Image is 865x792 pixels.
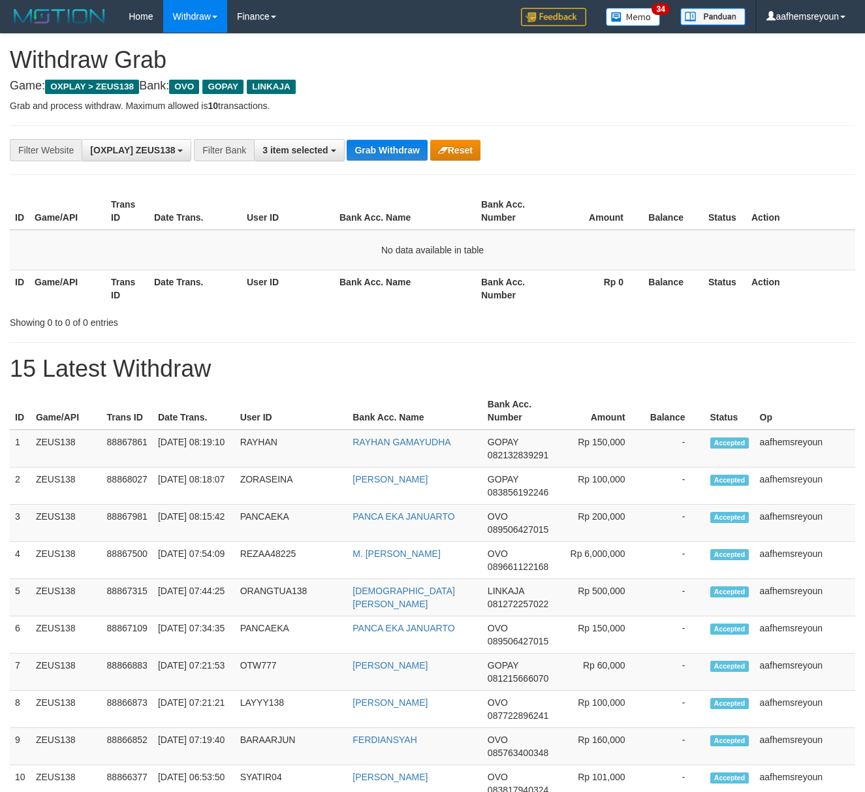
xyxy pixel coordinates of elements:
[235,392,348,430] th: User ID
[45,80,139,94] span: OXPLAY > ZEUS138
[353,697,428,708] a: [PERSON_NAME]
[755,654,856,691] td: aafhemsreyoun
[488,524,548,535] span: Copy 089506427015 to clipboard
[755,505,856,542] td: aafhemsreyoun
[31,430,102,467] td: ZEUS138
[559,467,645,505] td: Rp 100,000
[235,654,348,691] td: OTW777
[262,145,328,155] span: 3 item selected
[29,270,106,307] th: Game/API
[31,542,102,579] td: ZEUS138
[10,270,29,307] th: ID
[353,586,455,609] a: [DEMOGRAPHIC_DATA][PERSON_NAME]
[208,101,218,111] strong: 10
[353,548,441,559] a: M. [PERSON_NAME]
[746,270,855,307] th: Action
[476,270,552,307] th: Bank Acc. Number
[488,710,548,721] span: Copy 087722896241 to clipboard
[353,772,428,782] a: [PERSON_NAME]
[10,691,31,728] td: 8
[488,673,548,684] span: Copy 081215666070 to clipboard
[169,80,199,94] span: OVO
[10,430,31,467] td: 1
[235,542,348,579] td: REZAA48225
[10,505,31,542] td: 3
[235,579,348,616] td: ORANGTUA138
[235,467,348,505] td: ZORASEINA
[710,475,749,486] span: Accepted
[153,616,235,654] td: [DATE] 07:34:35
[559,430,645,467] td: Rp 150,000
[710,735,749,746] span: Accepted
[10,311,351,329] div: Showing 0 to 0 of 0 entries
[247,80,296,94] span: LINKAJA
[353,511,454,522] a: PANCA EKA JANUARTO
[645,616,705,654] td: -
[102,728,153,765] td: 88866852
[194,139,254,161] div: Filter Bank
[488,586,524,596] span: LINKAJA
[31,467,102,505] td: ZEUS138
[10,356,855,382] h1: 15 Latest Withdraw
[29,193,106,230] th: Game/API
[90,145,175,155] span: [OXPLAY] ZEUS138
[347,392,482,430] th: Bank Acc. Name
[10,728,31,765] td: 9
[559,579,645,616] td: Rp 500,000
[710,624,749,635] span: Accepted
[10,579,31,616] td: 5
[645,505,705,542] td: -
[10,80,855,93] h4: Game: Bank:
[10,542,31,579] td: 4
[710,772,749,784] span: Accepted
[235,728,348,765] td: BARAARJUN
[149,270,242,307] th: Date Trans.
[710,512,749,523] span: Accepted
[645,430,705,467] td: -
[488,474,518,484] span: GOPAY
[488,772,508,782] span: OVO
[643,270,703,307] th: Balance
[645,392,705,430] th: Balance
[102,467,153,505] td: 88868027
[153,392,235,430] th: Date Trans.
[488,511,508,522] span: OVO
[705,392,755,430] th: Status
[31,579,102,616] td: ZEUS138
[102,505,153,542] td: 88867981
[710,549,749,560] span: Accepted
[710,586,749,597] span: Accepted
[710,437,749,449] span: Accepted
[102,542,153,579] td: 88867500
[488,623,508,633] span: OVO
[347,140,427,161] button: Grab Withdraw
[488,697,508,708] span: OVO
[755,467,856,505] td: aafhemsreyoun
[31,728,102,765] td: ZEUS138
[153,505,235,542] td: [DATE] 08:15:42
[10,99,855,112] p: Grab and process withdraw. Maximum allowed is transactions.
[755,542,856,579] td: aafhemsreyoun
[10,616,31,654] td: 6
[353,623,454,633] a: PANCA EKA JANUARTO
[755,430,856,467] td: aafhemsreyoun
[559,392,645,430] th: Amount
[235,505,348,542] td: PANCAEKA
[353,474,428,484] a: [PERSON_NAME]
[645,691,705,728] td: -
[153,728,235,765] td: [DATE] 07:19:40
[102,691,153,728] td: 88866873
[102,430,153,467] td: 88867861
[488,735,508,745] span: OVO
[242,193,334,230] th: User ID
[559,654,645,691] td: Rp 60,000
[10,193,29,230] th: ID
[488,636,548,646] span: Copy 089506427015 to clipboard
[645,542,705,579] td: -
[710,698,749,709] span: Accepted
[102,616,153,654] td: 88867109
[746,193,855,230] th: Action
[31,654,102,691] td: ZEUS138
[202,80,244,94] span: GOPAY
[102,654,153,691] td: 88866883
